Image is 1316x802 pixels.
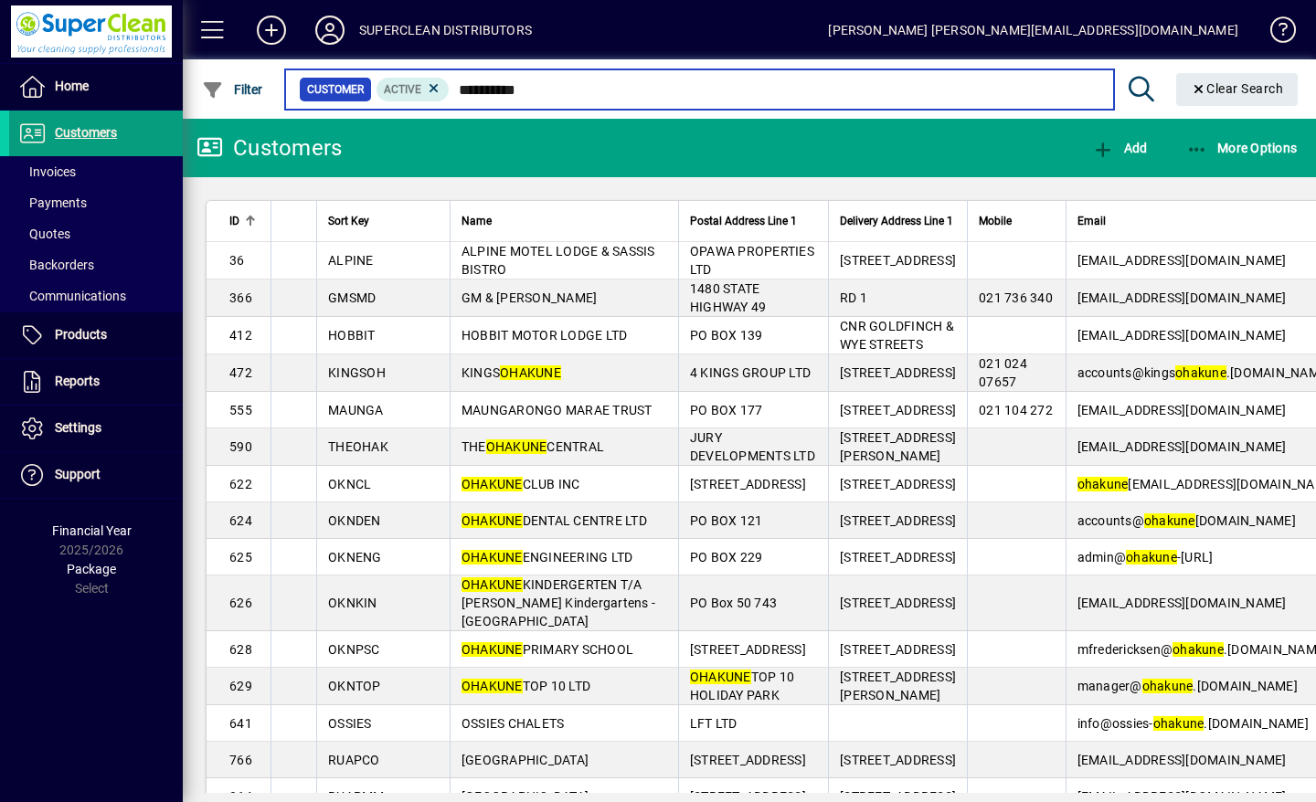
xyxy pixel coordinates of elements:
span: OKNPSC [328,642,380,657]
span: Communications [18,289,126,303]
div: Name [462,211,667,231]
span: ALPINE [328,253,374,268]
span: [EMAIL_ADDRESS][DOMAIN_NAME] [1077,596,1287,610]
span: Clear Search [1191,81,1284,96]
span: Package [67,562,116,576]
button: Add [242,14,301,47]
span: [EMAIL_ADDRESS][DOMAIN_NAME] [1077,328,1287,343]
em: ohakune [1142,679,1194,693]
span: PO BOX 229 [690,550,763,565]
button: Profile [301,14,359,47]
em: OHAKUNE [486,439,547,454]
span: [STREET_ADDRESS] [840,253,956,268]
span: KINGS [462,365,561,380]
span: THEOHAK [328,439,388,454]
span: KINGSOH [328,365,386,380]
a: Invoices [9,156,183,187]
button: Clear [1176,73,1299,106]
span: 472 [229,365,252,380]
span: OKNKIN [328,596,377,610]
span: 628 [229,642,252,657]
span: CLUB INC [462,477,580,491]
span: 1480 STATE HIGHWAY 49 [690,281,767,314]
span: [STREET_ADDRESS][PERSON_NAME] [840,670,956,702]
span: 625 [229,550,252,565]
span: [STREET_ADDRESS] [840,596,956,610]
span: 624 [229,513,252,528]
em: OHAKUNE [462,577,523,592]
span: Name [462,211,492,231]
a: Settings [9,406,183,451]
span: 021 104 272 [979,403,1053,417]
span: [EMAIL_ADDRESS][DOMAIN_NAME] [1077,253,1287,268]
span: MAUNGA [328,403,384,417]
a: Quotes [9,218,183,249]
em: OHAKUNE [500,365,561,380]
em: ohakune [1173,642,1224,657]
span: [STREET_ADDRESS] [840,642,956,657]
div: SUPERCLEAN DISTRIBUTORS [359,16,532,45]
span: Settings [55,420,101,435]
span: Payments [18,195,87,210]
span: [STREET_ADDRESS] [840,365,956,380]
div: Customers [196,133,342,163]
a: Support [9,452,183,498]
span: [STREET_ADDRESS] [690,753,806,767]
span: [STREET_ADDRESS] [840,477,956,491]
button: Filter [197,73,268,106]
span: PO BOX 177 [690,403,763,417]
span: Support [55,467,101,481]
a: Knowledge Base [1257,4,1293,63]
span: KINDERGERTEN T/A [PERSON_NAME] Kindergartens - [GEOGRAPHIC_DATA] [462,577,655,628]
span: accounts@ [DOMAIN_NAME] [1077,513,1296,528]
span: Active [384,83,421,96]
div: ID [229,211,260,231]
span: Home [55,79,89,93]
span: 626 [229,596,252,610]
span: 629 [229,679,252,693]
span: PO BOX 139 [690,328,763,343]
span: [EMAIL_ADDRESS][DOMAIN_NAME] [1077,439,1287,454]
span: JURY DEVELOPMENTS LTD [690,430,815,463]
em: ohakune [1126,550,1177,565]
span: [STREET_ADDRESS] [840,513,956,528]
span: 021 024 07657 [979,356,1027,389]
em: ohakune [1144,513,1195,528]
span: PRIMARY SCHOOL [462,642,633,657]
span: Customer [307,80,364,99]
em: OHAKUNE [462,642,523,657]
span: Delivery Address Line 1 [840,211,953,231]
span: RD 1 [840,290,867,305]
span: 366 [229,290,252,305]
span: RUAPCO [328,753,380,767]
span: admin@ -[URL] [1077,550,1214,565]
span: 622 [229,477,252,491]
em: ohakune [1077,477,1129,491]
span: ALPINE MOTEL LODGE & SASSIS BISTRO [462,244,655,277]
span: Sort Key [328,211,369,231]
span: 021 736 340 [979,290,1053,305]
span: Mobile [979,211,1012,231]
span: [STREET_ADDRESS] [840,753,956,767]
em: OHAKUNE [690,670,751,684]
span: Backorders [18,258,94,272]
em: ohakune [1153,716,1205,731]
span: [EMAIL_ADDRESS][DOMAIN_NAME] [1077,403,1287,417]
span: TOP 10 HOLIDAY PARK [690,670,794,702]
span: [EMAIL_ADDRESS][DOMAIN_NAME] [1077,290,1287,305]
span: [GEOGRAPHIC_DATA] [462,753,589,767]
a: Home [9,64,183,110]
span: ID [229,211,239,231]
span: ENGINEERING LTD [462,550,633,565]
span: MAUNGARONGO MARAE TRUST [462,403,653,417]
a: Backorders [9,249,183,280]
span: TOP 10 LTD [462,679,590,693]
span: OSSIES CHALETS [462,716,565,731]
span: Quotes [18,227,70,241]
span: Customers [55,125,117,140]
span: THE CENTRAL [462,439,604,454]
span: HOBBIT MOTOR LODGE LTD [462,328,628,343]
span: HOBBIT [328,328,376,343]
span: More Options [1186,141,1298,155]
button: Add [1088,132,1151,164]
